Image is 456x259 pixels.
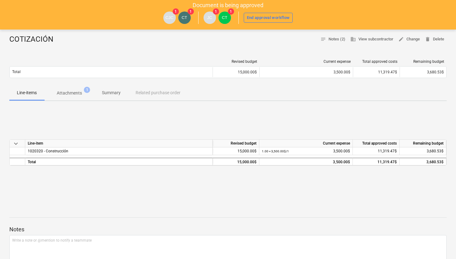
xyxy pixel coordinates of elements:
[398,36,420,43] span: Change
[57,90,82,96] p: Attachments
[398,36,404,42] span: edit
[213,147,259,155] div: 15,000.00$
[262,147,350,155] div: 3,500.00$
[102,90,121,96] p: Summary
[353,158,400,165] div: 11,319.47$
[348,35,396,44] button: View subcontractor
[228,8,234,15] span: 1
[9,226,447,233] p: Notes
[213,140,259,147] div: Revised budget
[204,12,216,24] div: Jorge Choy
[353,140,400,147] div: Total approved costs
[320,36,345,43] span: Notes (2)
[188,8,194,15] span: 1
[25,158,213,165] div: Total
[213,158,259,165] div: 15,000.00$
[178,12,191,24] div: Christian Titze
[400,140,446,147] div: Remaining budget
[378,149,397,153] span: 11,319.47$
[396,35,422,44] button: Change
[182,15,187,20] span: CT
[262,59,351,64] div: Current expense
[262,150,289,153] small: 1.00 × 3,500.00$ / 1
[173,8,179,15] span: 1
[350,36,393,43] span: View subcontractor
[166,15,174,20] span: CJC
[207,15,212,20] span: JC
[400,158,446,165] div: 3,680.53$
[262,158,350,166] div: 3,500.00$
[402,59,444,64] div: Remaining budget
[350,36,356,42] span: business
[213,8,219,15] span: 1
[12,69,21,75] p: Total
[425,36,444,43] span: Delete
[353,67,400,77] div: 11,319.47$
[427,70,444,74] span: 3,680.53$
[222,15,228,20] span: CT
[17,90,37,96] p: Line-items
[25,140,213,147] div: Line-item
[163,12,176,24] div: Carlos Joel Cedeño
[318,35,348,44] button: Notes (2)
[356,59,397,64] div: Total approved costs
[320,36,326,42] span: notes
[422,35,447,44] button: Delete
[12,140,20,147] span: keyboard_arrow_down
[427,149,444,153] span: 3,680.53$
[9,35,58,44] div: COTIZACIÓN
[218,12,231,24] div: Christian Titze
[193,2,263,9] p: Document is being approved
[213,67,259,77] div: 15,000.00$
[247,14,290,21] div: End approval workflow
[262,70,350,74] div: 3,500.00$
[244,13,293,23] button: End approval workflow
[425,229,456,259] div: Chat-Widget
[425,36,430,42] span: delete
[84,87,90,93] span: 1
[28,149,68,153] span: 1020320 - Construcción
[425,229,456,259] iframe: Chat Widget
[215,59,257,64] div: Revised budget
[259,140,353,147] div: Current expense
